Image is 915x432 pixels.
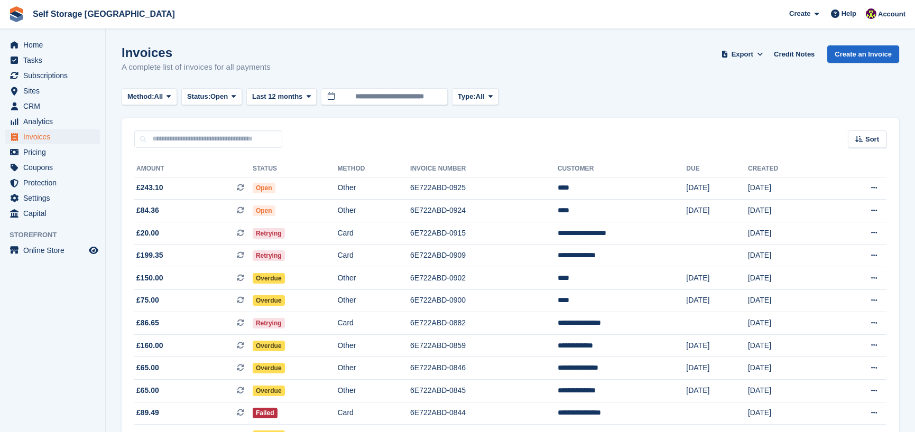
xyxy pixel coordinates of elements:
[136,340,163,351] span: £160.00
[23,99,87,114] span: CRM
[253,205,275,216] span: Open
[253,273,285,284] span: Overdue
[5,175,100,190] a: menu
[122,88,177,106] button: Method: All
[8,6,24,22] img: stora-icon-8386f47178a22dfd0bd8f6a31ec36ba5ce8667c1dd55bd0f319d3a0aa187defe.svg
[23,243,87,258] span: Online Store
[134,161,253,177] th: Amount
[5,99,100,114] a: menu
[23,129,87,144] span: Invoices
[686,200,748,222] td: [DATE]
[122,61,271,73] p: A complete list of invoices for all payments
[337,289,410,312] td: Other
[476,91,485,102] span: All
[686,161,748,177] th: Due
[410,222,558,245] td: 6E722ABD-0915
[719,45,765,63] button: Export
[253,341,285,351] span: Overdue
[337,312,410,335] td: Card
[337,334,410,357] td: Other
[136,295,159,306] span: £75.00
[253,295,285,306] span: Overdue
[136,228,159,239] span: £20.00
[5,206,100,221] a: menu
[5,83,100,98] a: menu
[253,161,338,177] th: Status
[686,334,748,357] td: [DATE]
[127,91,154,102] span: Method:
[252,91,302,102] span: Last 12 months
[23,83,87,98] span: Sites
[5,243,100,258] a: menu
[23,191,87,205] span: Settings
[136,182,163,193] span: £243.10
[5,114,100,129] a: menu
[210,91,228,102] span: Open
[5,37,100,52] a: menu
[29,5,179,23] a: Self Storage [GEOGRAPHIC_DATA]
[748,334,828,357] td: [DATE]
[686,177,748,200] td: [DATE]
[154,91,163,102] span: All
[748,161,828,177] th: Created
[122,45,271,60] h1: Invoices
[686,267,748,290] td: [DATE]
[748,312,828,335] td: [DATE]
[452,88,498,106] button: Type: All
[410,200,558,222] td: 6E722ABD-0924
[748,380,828,402] td: [DATE]
[337,380,410,402] td: Other
[458,91,476,102] span: Type:
[337,200,410,222] td: Other
[410,245,558,267] td: 6E722ABD-0909
[181,88,242,106] button: Status: Open
[410,402,558,425] td: 6E722ABD-0844
[337,161,410,177] th: Method
[748,402,828,425] td: [DATE]
[23,175,87,190] span: Protection
[878,9,905,20] span: Account
[5,53,100,68] a: menu
[136,362,159,373] span: £65.00
[253,228,285,239] span: Retrying
[136,407,159,418] span: £89.49
[748,222,828,245] td: [DATE]
[337,402,410,425] td: Card
[187,91,210,102] span: Status:
[253,250,285,261] span: Retrying
[748,289,828,312] td: [DATE]
[686,357,748,380] td: [DATE]
[748,267,828,290] td: [DATE]
[23,160,87,175] span: Coupons
[558,161,686,177] th: Customer
[253,386,285,396] span: Overdue
[732,49,753,60] span: Export
[5,191,100,205] a: menu
[748,245,828,267] td: [DATE]
[337,245,410,267] td: Card
[5,129,100,144] a: menu
[686,380,748,402] td: [DATE]
[410,357,558,380] td: 6E722ABD-0846
[748,177,828,200] td: [DATE]
[136,273,163,284] span: £150.00
[842,8,856,19] span: Help
[337,357,410,380] td: Other
[410,380,558,402] td: 6E722ABD-0845
[410,334,558,357] td: 6E722ABD-0859
[337,222,410,245] td: Card
[686,289,748,312] td: [DATE]
[5,145,100,159] a: menu
[23,145,87,159] span: Pricing
[410,289,558,312] td: 6E722ABD-0900
[865,134,879,145] span: Sort
[136,250,163,261] span: £199.35
[253,408,278,418] span: Failed
[23,53,87,68] span: Tasks
[23,37,87,52] span: Home
[5,160,100,175] a: menu
[253,318,285,328] span: Retrying
[866,8,876,19] img: Nicholas Williams
[789,8,810,19] span: Create
[87,244,100,257] a: Preview store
